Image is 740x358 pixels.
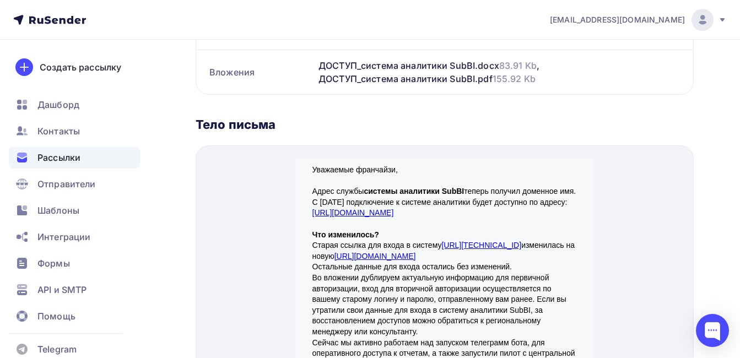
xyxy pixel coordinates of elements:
div: Создать рассылку [40,61,121,74]
span: Формы [37,257,70,270]
a: Рассылки [9,147,140,169]
div: ДОСТУП_система аналитики SubBI.pdf [318,72,536,85]
a: Шаблоны [9,199,140,221]
a: Контакты [9,120,140,142]
span: Контакты [37,124,80,138]
span: [EMAIL_ADDRESS][DOMAIN_NAME] [550,14,685,25]
span: Отправители [37,177,96,191]
strong: системы аналитики SubBI [68,28,169,36]
a: Отправители [9,173,140,195]
span: 83.91 Kb [499,60,537,71]
span: Интеграции [37,230,90,243]
span: Дашборд [37,98,79,111]
span: Telegram [37,343,77,356]
strong: Что изменилось? [17,71,84,80]
span: Помощь [37,310,75,323]
span: 155.92 Kb [493,73,536,84]
a: [URL][TECHNICAL_ID] [146,82,226,90]
span: Шаблоны [37,204,79,217]
div: ДОСТУП_система аналитики SubBI.docx , [318,59,539,72]
a: [URL][DOMAIN_NAME] [39,93,121,101]
span: API и SMTP [37,283,87,296]
div: Вложения [196,50,314,94]
span: Рассылки [37,151,80,164]
a: [EMAIL_ADDRESS][DOMAIN_NAME] [550,9,727,31]
a: Дашборд [9,94,140,116]
a: Формы [9,252,140,274]
a: [URL][DOMAIN_NAME] [17,49,99,58]
p: Уважаемые франчайзи, Адрес службы теперь получил доменное имя. С [DATE] подключение к системе ана... [17,6,282,275]
div: Тело письма [196,117,694,132]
